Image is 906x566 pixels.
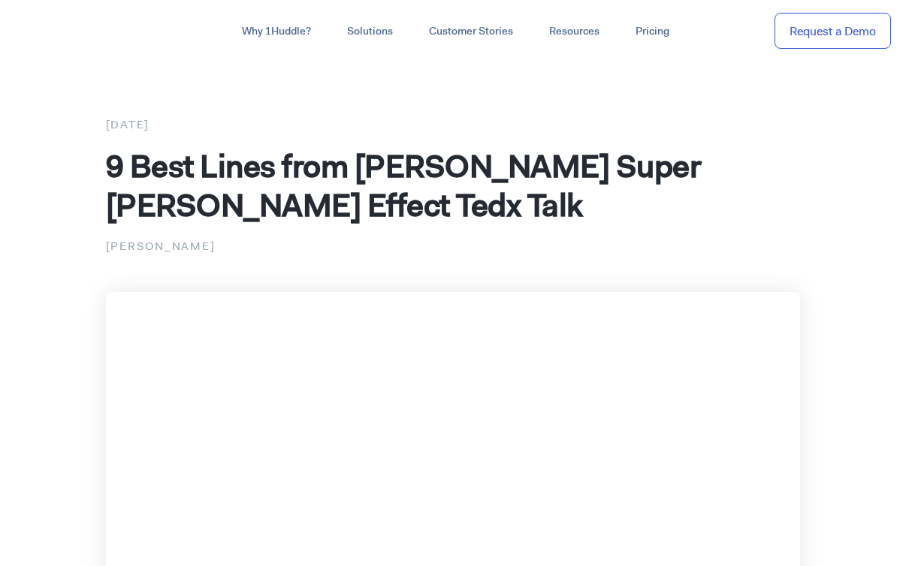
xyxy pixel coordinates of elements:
a: Why 1Huddle? [224,18,329,45]
img: ... [15,17,122,45]
div: [DATE] [106,115,801,134]
a: Solutions [329,18,411,45]
a: Request a Demo [775,13,891,50]
span: 9 Best Lines from [PERSON_NAME] Super [PERSON_NAME] Effect Tedx Talk [106,145,702,226]
p: [PERSON_NAME] [106,236,801,256]
a: Resources [531,18,618,45]
a: Pricing [618,18,687,45]
a: Customer Stories [411,18,531,45]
